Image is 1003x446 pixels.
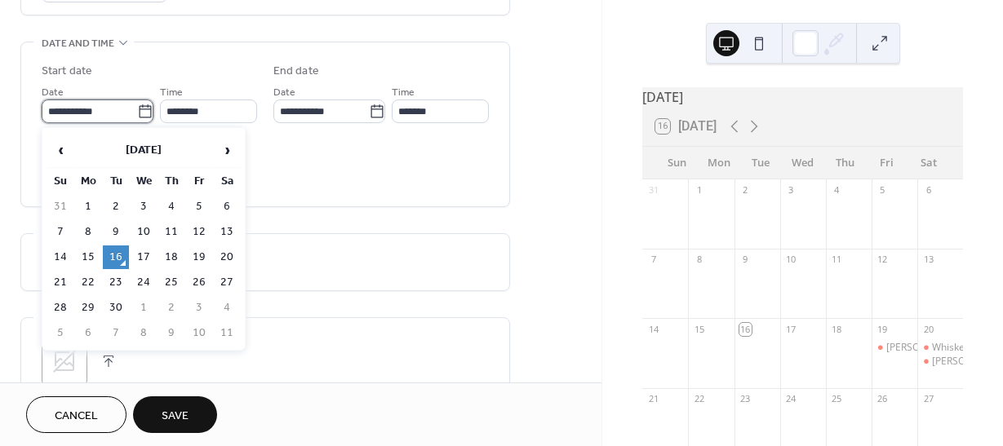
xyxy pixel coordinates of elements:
th: Su [47,170,73,193]
td: 31 [47,195,73,219]
div: 5 [877,184,889,197]
td: 5 [47,321,73,345]
span: › [215,134,239,166]
div: Sun [655,147,698,179]
td: 11 [158,220,184,244]
div: 31 [647,184,659,197]
span: Time [160,84,183,101]
td: 2 [103,195,129,219]
div: 19 [877,323,889,335]
td: 16 [103,245,129,269]
div: [DATE] [642,87,963,107]
th: Th [158,170,184,193]
td: 28 [47,296,73,320]
td: 7 [47,220,73,244]
th: Mo [75,170,101,193]
div: 25 [831,393,843,405]
td: 7 [103,321,129,345]
div: 21 [647,393,659,405]
div: Tue [739,147,782,179]
td: 9 [103,220,129,244]
div: 27 [922,393,934,405]
div: 10 [785,254,797,266]
th: Sa [214,170,240,193]
div: Fri [866,147,908,179]
div: 9 [739,254,752,266]
td: 11 [214,321,240,345]
span: Cancel [55,408,98,425]
div: 17 [785,323,797,335]
td: 25 [158,271,184,294]
div: 1 [693,184,705,197]
div: 11 [831,254,843,266]
td: 15 [75,245,101,269]
div: Marina Pavilion Private Event [872,341,917,355]
td: 23 [103,271,129,294]
button: Cancel [26,396,126,433]
div: 16 [739,323,752,335]
div: 15 [693,323,705,335]
div: Sat [908,147,950,179]
th: We [131,170,157,193]
div: 22 [693,393,705,405]
td: 3 [186,296,212,320]
span: Date and time [42,35,114,52]
td: 5 [186,195,212,219]
td: 14 [47,245,73,269]
div: 4 [831,184,843,197]
div: Marina Pavilion Private Event [917,355,963,369]
div: Wed [782,147,824,179]
td: 30 [103,296,129,320]
td: 29 [75,296,101,320]
td: 18 [158,245,184,269]
td: 4 [158,195,184,219]
td: 21 [47,271,73,294]
td: 26 [186,271,212,294]
td: 6 [75,321,101,345]
div: 8 [693,254,705,266]
span: Time [392,84,415,101]
td: 27 [214,271,240,294]
div: Mon [698,147,740,179]
span: ‹ [48,134,73,166]
td: 13 [214,220,240,244]
div: 2 [739,184,752,197]
div: Start date [42,63,92,80]
div: 14 [647,323,659,335]
td: 1 [131,296,157,320]
div: 3 [785,184,797,197]
div: 23 [739,393,752,405]
td: 2 [158,296,184,320]
div: Thu [823,147,866,179]
div: End date [273,63,319,80]
div: 24 [785,393,797,405]
div: 18 [831,323,843,335]
div: ; [42,338,87,384]
td: 6 [214,195,240,219]
div: Whiskey On The Waterfront [917,341,963,355]
span: Date [273,84,295,101]
div: 7 [647,254,659,266]
td: 17 [131,245,157,269]
td: 10 [131,220,157,244]
th: Tu [103,170,129,193]
td: 24 [131,271,157,294]
th: [DATE] [75,133,212,168]
td: 4 [214,296,240,320]
span: Save [162,408,189,425]
td: 1 [75,195,101,219]
td: 20 [214,245,240,269]
div: 12 [877,254,889,266]
td: 22 [75,271,101,294]
button: Save [133,396,217,433]
td: 10 [186,321,212,345]
td: 3 [131,195,157,219]
span: Date [42,84,64,101]
td: 19 [186,245,212,269]
div: 26 [877,393,889,405]
div: 6 [922,184,934,197]
div: 20 [922,323,934,335]
div: 13 [922,254,934,266]
td: 8 [131,321,157,345]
